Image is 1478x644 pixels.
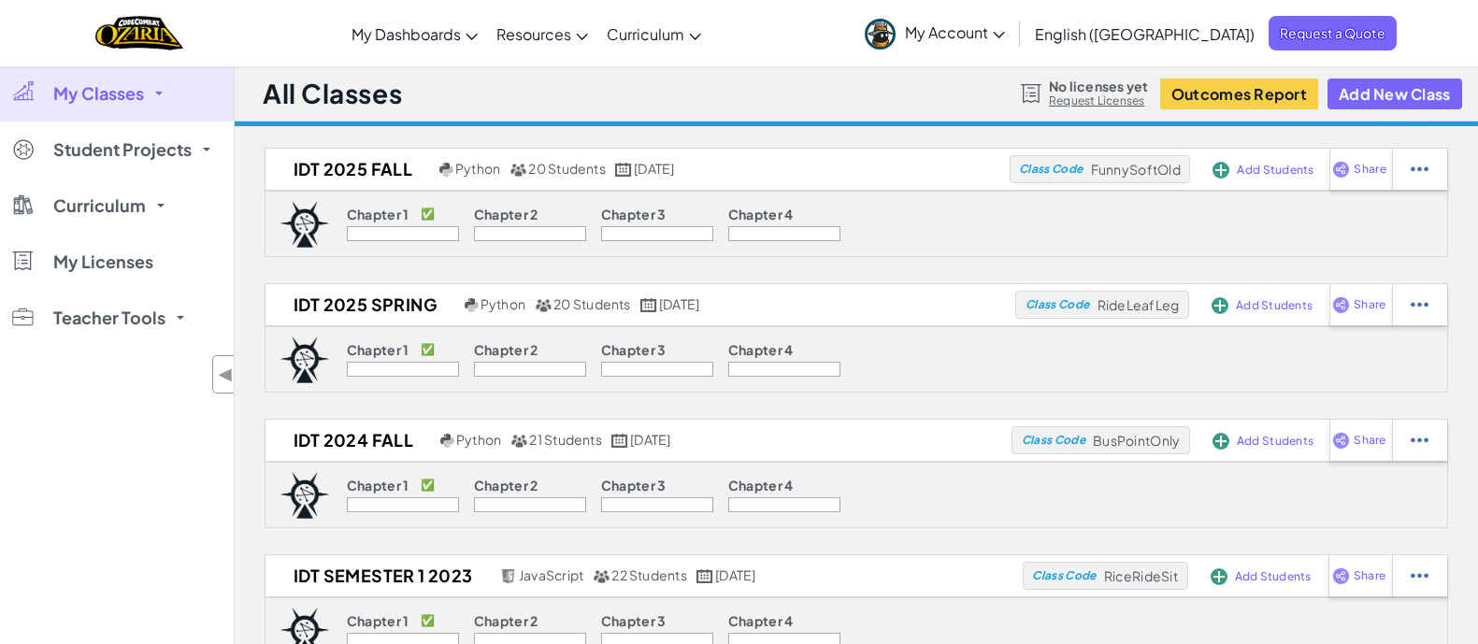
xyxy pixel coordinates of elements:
p: Chapter 1 [347,478,409,493]
span: My Classes [53,85,144,102]
img: logo [280,472,330,519]
img: IconAddStudents.svg [1213,433,1229,450]
a: Request Licenses [1049,93,1148,108]
p: Chapter 2 [474,207,538,222]
span: Python [481,295,525,312]
p: Chapter 1 [347,613,409,628]
a: Ozaria by CodeCombat logo [95,14,182,52]
img: IconShare_Purple.svg [1332,567,1350,584]
span: Python [455,160,500,177]
span: Share [1354,435,1385,446]
img: javascript.png [500,569,517,583]
span: JavaScript [519,566,583,583]
span: Add Students [1236,300,1313,311]
p: ✅ [421,342,435,357]
span: RiceRideSit [1104,567,1178,584]
span: 20 Students [553,295,631,312]
span: Share [1354,164,1385,175]
a: IDT Semester 1 2023 JavaScript 22 Students [DATE] [265,562,1023,590]
img: IconStudentEllipsis.svg [1411,161,1428,178]
a: Request a Quote [1269,16,1397,50]
span: 21 Students [529,431,602,448]
a: IDT 2025 Fall Python 20 Students [DATE] [265,155,1010,183]
h2: IDT 2025 Spring [265,291,460,319]
img: IconStudentEllipsis.svg [1411,567,1428,584]
span: FunnySoftOld [1091,161,1181,178]
span: Curriculum [53,197,146,214]
img: Home [95,14,182,52]
img: MultipleUsers.png [535,298,552,312]
a: English ([GEOGRAPHIC_DATA]) [1026,8,1264,59]
span: [DATE] [630,431,670,448]
p: ✅ [421,478,435,493]
img: IconStudentEllipsis.svg [1411,432,1428,449]
p: Chapter 1 [347,207,409,222]
h2: IDT 2025 Fall [265,155,435,183]
span: Class Code [1026,299,1089,310]
span: [DATE] [659,295,699,312]
a: Curriculum [597,8,710,59]
img: MultipleUsers.png [509,163,526,177]
img: IconShare_Purple.svg [1332,296,1350,313]
img: python.png [439,163,453,177]
img: logo [280,336,330,383]
span: My Dashboards [352,24,461,44]
p: Chapter 4 [728,207,794,222]
p: Chapter 3 [601,207,667,222]
span: Student Projects [53,141,192,158]
a: My Dashboards [342,8,487,59]
img: python.png [465,298,479,312]
img: python.png [440,434,454,448]
span: Add Students [1237,165,1313,176]
span: Share [1354,299,1385,310]
span: Python [456,431,501,448]
h2: IDT Semester 1 2023 [265,562,495,590]
span: Teacher Tools [53,309,165,326]
a: My Account [855,4,1014,63]
img: calendar.svg [611,434,628,448]
span: My Account [905,22,1005,42]
span: Curriculum [607,24,684,44]
span: 22 Students [611,566,687,583]
button: Add New Class [1327,79,1462,109]
img: MultipleUsers.png [593,569,610,583]
img: calendar.svg [640,298,657,312]
span: Class Code [1022,435,1085,446]
a: Resources [487,8,597,59]
span: 20 Students [528,160,606,177]
img: avatar [865,19,896,50]
img: calendar.svg [615,163,632,177]
img: IconShare_Purple.svg [1332,432,1350,449]
img: calendar.svg [696,569,713,583]
h1: All Classes [263,76,402,111]
span: Share [1354,570,1385,581]
p: Chapter 2 [474,342,538,357]
p: Chapter 3 [601,613,667,628]
p: Chapter 4 [728,613,794,628]
img: MultipleUsers.png [510,434,527,448]
span: No licenses yet [1049,79,1148,93]
img: logo [280,201,330,248]
p: ✅ [421,613,435,628]
img: IconShare_Purple.svg [1332,161,1350,178]
p: Chapter 3 [601,478,667,493]
p: Chapter 2 [474,478,538,493]
img: IconAddStudents.svg [1213,162,1229,179]
img: IconAddStudents.svg [1212,297,1228,314]
a: IDT 2024 Fall Python 21 Students [DATE] [265,426,1012,454]
button: Outcomes Report [1160,79,1318,109]
span: Add Students [1237,436,1313,447]
span: Class Code [1032,570,1096,581]
span: Resources [496,24,571,44]
span: Class Code [1019,164,1083,175]
h2: IDT 2024 Fall [265,426,436,454]
p: Chapter 4 [728,342,794,357]
span: [DATE] [634,160,674,177]
p: Chapter 1 [347,342,409,357]
img: IconStudentEllipsis.svg [1411,296,1428,313]
span: English ([GEOGRAPHIC_DATA]) [1035,24,1255,44]
p: Chapter 4 [728,478,794,493]
span: ◀ [218,361,234,388]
